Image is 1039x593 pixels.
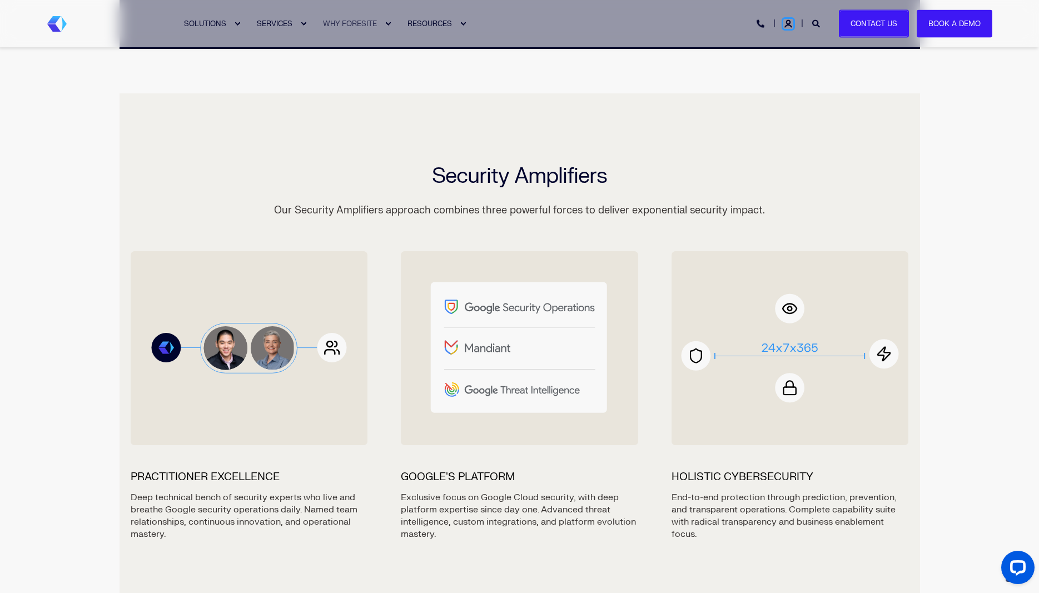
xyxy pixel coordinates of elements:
[672,470,813,484] span: HOLISTIC CYBERSECURITY
[401,251,638,445] img: A card with a beige background, and an inner white card displaying Google Security Operations, Ma...
[323,19,377,28] span: WHY FORESITE
[672,491,909,540] p: End-to-end protection through prediction, prevention, and transparent operations. Complete capabi...
[917,9,992,38] a: Book a Demo
[992,546,1039,593] iframe: LiveChat chat widget
[385,21,391,27] div: Expand WHY FORESITE
[47,16,67,32] img: Foresite brand mark, a hexagon shape of blues with a directional arrow to the right hand side
[131,491,368,540] p: Deep technical bench of security experts who live and breathe Google security operations daily. N...
[234,21,241,27] div: Expand SOLUTIONS
[401,491,638,540] p: Exclusive focus on Google Cloud security, with deep platform expertise since day one. Advanced th...
[460,21,466,27] div: Expand RESOURCES
[672,251,909,445] img: A card with a beige background and 4 white circles, an eye icon above, a lightning bolt icon to t...
[184,19,226,28] span: SOLUTIONS
[407,19,452,28] span: RESOURCES
[812,18,822,28] a: Open Search
[274,201,765,221] span: Our Security Amplifiers approach combines three powerful forces to deliver exponential security i...
[401,470,515,484] span: GOOGLE'S PLATFORM
[47,16,67,32] a: Back to Home
[839,9,909,38] a: Contact Us
[784,18,794,28] a: Login
[131,251,368,445] img: An illustration of two people enclosed in a circle with the Foresite logo to the left of the Fore...
[300,21,307,27] div: Expand SERVICES
[120,166,920,187] h2: Security Amplifiers
[131,470,280,484] span: PRACTITIONER EXCELLENCE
